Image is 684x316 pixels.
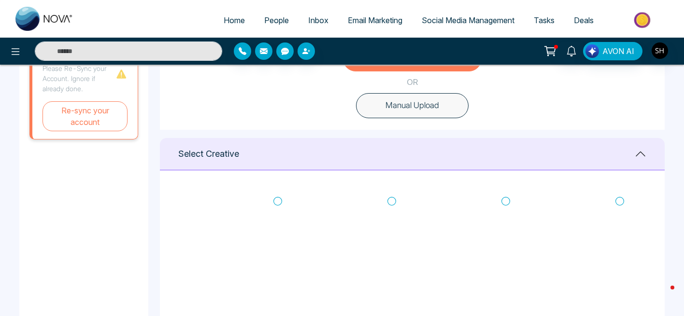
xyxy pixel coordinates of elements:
p: Please Re-Sync your Account. Ignore if already done. [43,63,115,94]
a: People [255,11,299,29]
a: Social Media Management [412,11,524,29]
span: People [264,15,289,25]
button: Re-sync your account [43,101,128,131]
span: Social Media Management [422,15,514,25]
span: Email Marketing [348,15,402,25]
h1: Select Creative [178,149,239,159]
span: AVON AI [602,45,634,57]
a: Inbox [299,11,338,29]
span: Inbox [308,15,328,25]
a: Home [214,11,255,29]
a: Deals [564,11,603,29]
button: AVON AI [583,42,642,60]
img: Lead Flow [585,44,599,58]
a: Email Marketing [338,11,412,29]
img: Nova CRM Logo [15,7,73,31]
iframe: Intercom live chat [651,283,674,306]
a: Tasks [524,11,564,29]
img: User Avatar [652,42,668,59]
span: Deals [574,15,594,25]
img: Market-place.gif [608,9,678,31]
p: OR [407,76,418,89]
span: Tasks [534,15,555,25]
button: Manual Upload [356,93,469,118]
span: Home [224,15,245,25]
